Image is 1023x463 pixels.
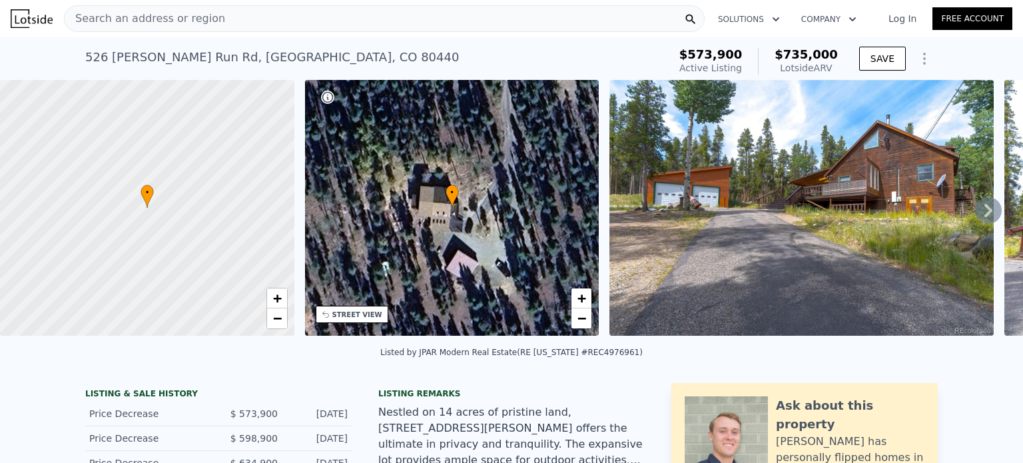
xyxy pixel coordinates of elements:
[272,290,281,306] span: +
[872,12,932,25] a: Log In
[65,11,225,27] span: Search an address or region
[775,47,838,61] span: $735,000
[85,48,459,67] div: 526 [PERSON_NAME] Run Rd , [GEOGRAPHIC_DATA] , CO 80440
[609,80,993,336] img: Sale: 167305173 Parcel: 9969457
[332,310,382,320] div: STREET VIEW
[267,288,287,308] a: Zoom in
[776,396,924,434] div: Ask about this property
[911,45,938,72] button: Show Options
[571,308,591,328] a: Zoom out
[679,47,743,61] span: $573,900
[11,9,53,28] img: Lotside
[230,433,278,444] span: $ 598,900
[859,47,906,71] button: SAVE
[791,7,867,31] button: Company
[571,288,591,308] a: Zoom in
[577,310,586,326] span: −
[230,408,278,419] span: $ 573,900
[272,310,281,326] span: −
[775,61,838,75] div: Lotside ARV
[89,407,208,420] div: Price Decrease
[932,7,1012,30] a: Free Account
[288,432,348,445] div: [DATE]
[707,7,791,31] button: Solutions
[85,388,352,402] div: LISTING & SALE HISTORY
[577,290,586,306] span: +
[446,187,459,199] span: •
[380,348,643,357] div: Listed by JPAR Modern Real Estate (RE [US_STATE] #REC4976961)
[141,185,154,208] div: •
[378,388,645,399] div: Listing remarks
[679,63,742,73] span: Active Listing
[446,185,459,208] div: •
[267,308,287,328] a: Zoom out
[89,432,208,445] div: Price Decrease
[288,407,348,420] div: [DATE]
[141,187,154,199] span: •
